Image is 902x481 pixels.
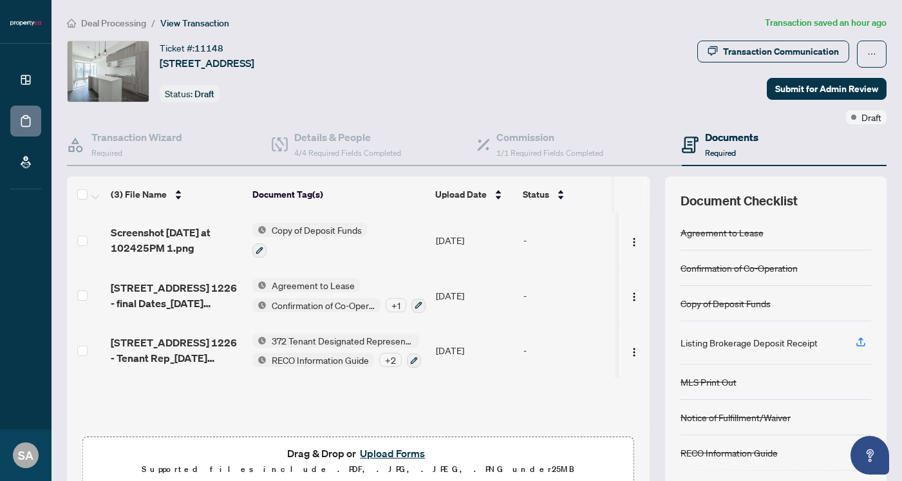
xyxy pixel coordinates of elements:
span: Screenshot [DATE] at 102425PM 1.png [111,225,242,256]
div: + 2 [379,353,402,367]
h4: Commission [496,129,603,145]
span: Upload Date [435,187,487,202]
span: 11148 [194,42,223,54]
span: Document Checklist [681,192,798,210]
img: Status Icon [252,278,267,292]
span: 4/4 Required Fields Completed [294,148,401,158]
th: (3) File Name [106,176,247,212]
span: Required [91,148,122,158]
button: Upload Forms [356,445,429,462]
td: [DATE] [431,323,518,379]
div: Confirmation of Co-Operation [681,261,798,275]
span: View Transaction [160,17,229,29]
img: Status Icon [252,223,267,237]
span: RECO Information Guide [267,353,374,367]
span: Draft [861,110,881,124]
div: MLS Print Out [681,375,737,389]
div: - [523,343,623,357]
button: Status Icon372 Tenant Designated Representation Agreement with Company Schedule AStatus IconRECO ... [252,334,421,368]
img: Logo [629,347,639,357]
h4: Details & People [294,129,401,145]
span: Drag & Drop or [287,445,429,462]
span: Status [523,187,549,202]
span: 1/1 Required Fields Completed [496,148,603,158]
p: Supported files include .PDF, .JPG, .JPEG, .PNG under 25 MB [91,462,626,477]
button: Transaction Communication [697,41,849,62]
span: Confirmation of Co-Operation [267,298,381,312]
button: Submit for Admin Review [767,78,887,100]
td: [DATE] [431,268,518,323]
th: Upload Date [430,176,518,212]
div: RECO Information Guide [681,446,778,460]
div: Ticket #: [160,41,223,55]
span: SA [18,446,33,464]
div: Copy of Deposit Funds [681,296,771,310]
div: + 1 [386,298,406,312]
button: Logo [624,230,644,250]
span: 372 Tenant Designated Representation Agreement with Company Schedule A [267,334,419,348]
span: home [67,19,76,28]
div: - [523,288,623,303]
img: Status Icon [252,353,267,367]
span: ellipsis [867,50,876,59]
img: Status Icon [252,298,267,312]
span: Copy of Deposit Funds [267,223,367,237]
span: Deal Processing [81,17,146,29]
div: Listing Brokerage Deposit Receipt [681,335,818,350]
div: Transaction Communication [723,41,839,62]
button: Status IconAgreement to LeaseStatus IconConfirmation of Co-Operation+1 [252,278,426,313]
span: (3) File Name [111,187,167,202]
div: Status: [160,85,220,102]
div: Notice of Fulfillment/Waiver [681,410,791,424]
td: [DATE] [431,212,518,268]
img: Status Icon [252,334,267,348]
span: [STREET_ADDRESS] 1226 - final Dates_[DATE] 20_16_15.pdf [111,280,242,311]
span: Agreement to Lease [267,278,360,292]
button: Logo [624,285,644,306]
button: Status IconCopy of Deposit Funds [252,223,367,258]
span: Submit for Admin Review [775,79,878,99]
h4: Transaction Wizard [91,129,182,145]
img: IMG-C12420447_1.jpg [68,41,149,102]
div: Agreement to Lease [681,225,764,240]
div: - [523,233,623,247]
span: [STREET_ADDRESS] [160,55,254,71]
button: Logo [624,340,644,361]
button: Open asap [850,436,889,475]
img: logo [10,19,41,27]
th: Status [518,176,627,212]
img: Logo [629,237,639,247]
li: / [151,15,155,30]
span: Draft [194,88,214,100]
article: Transaction saved an hour ago [765,15,887,30]
th: Document Tag(s) [247,176,430,212]
img: Logo [629,292,639,302]
h4: Documents [705,129,758,145]
span: Required [705,148,736,158]
span: [STREET_ADDRESS] 1226 - Tenant Rep_[DATE] 13_52_24.pdf [111,335,242,366]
